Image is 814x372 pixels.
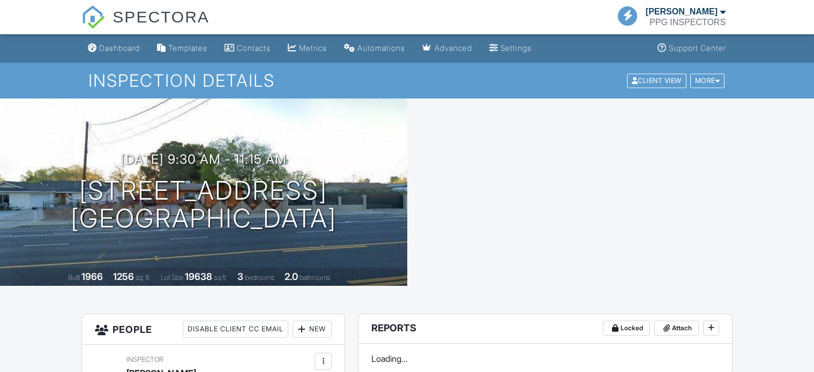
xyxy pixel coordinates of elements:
div: PPG INSPECTORS [649,17,726,28]
div: Settings [501,43,532,52]
span: Inspector [126,355,163,363]
span: sq. ft. [136,274,151,282]
span: SPECTORA [113,5,210,28]
a: Automations (Basic) [340,39,409,58]
a: Support Center [653,39,730,58]
div: 1256 [113,271,134,282]
a: Templates [153,39,212,58]
div: 2.0 [285,271,298,282]
div: [PERSON_NAME] [646,6,718,17]
span: bathrooms [300,274,330,282]
a: Dashboard [84,39,144,58]
h1: Inspection Details [88,71,726,90]
div: Metrics [299,43,327,52]
div: More [690,73,725,88]
h3: [DATE] 9:30 am - 11:15 am [121,152,287,166]
h1: [STREET_ADDRESS] [GEOGRAPHIC_DATA] [71,177,337,233]
a: SPECTORA [81,16,210,36]
a: Settings [485,39,536,58]
div: Templates [168,43,207,52]
div: 1966 [81,271,103,282]
span: Built [68,274,80,282]
a: Advanced [418,39,476,58]
div: Advanced [435,43,472,52]
div: Support Center [669,43,726,52]
h3: People [82,314,345,345]
div: Dashboard [99,43,140,52]
div: 3 [237,271,243,282]
div: Disable Client CC Email [183,321,288,338]
div: 19638 [185,271,212,282]
span: sq.ft. [214,274,227,282]
a: Client View [626,76,689,84]
div: Client View [627,73,686,88]
div: New [293,321,332,338]
a: Metrics [283,39,331,58]
div: Automations [357,43,405,52]
span: Lot Size [161,274,183,282]
span: bedrooms [245,274,274,282]
img: The Best Home Inspection Software - Spectora [81,5,105,29]
a: Contacts [220,39,275,58]
div: Contacts [237,43,271,52]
